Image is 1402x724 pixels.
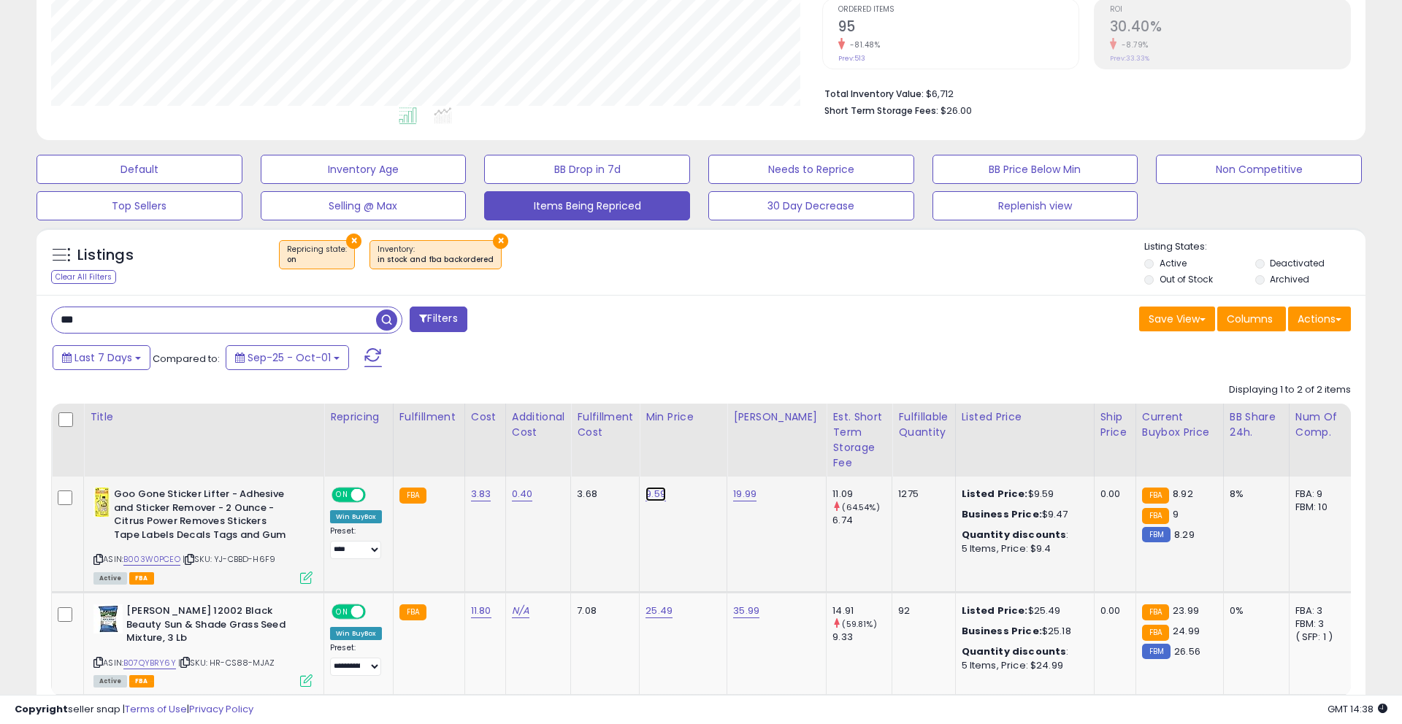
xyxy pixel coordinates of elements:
b: Short Term Storage Fees: [824,104,938,117]
div: Fulfillable Quantity [898,409,949,440]
span: | SKU: HR-CS88-MJAZ [178,657,275,669]
span: $26.00 [941,104,972,118]
span: Sep-25 - Oct-01 [248,350,331,365]
div: 8% [1230,488,1278,501]
b: Total Inventory Value: [824,88,924,100]
div: 0.00 [1100,604,1125,617]
div: BB Share 24h. [1230,409,1283,440]
div: Additional Cost [512,409,565,440]
span: 26.56 [1174,644,1200,658]
button: Columns [1217,307,1286,331]
span: 8.29 [1174,528,1195,542]
button: × [346,234,361,249]
div: on [287,255,347,265]
strong: Copyright [15,702,68,716]
div: Listed Price [962,409,1088,425]
div: 0.00 [1100,488,1125,501]
button: Sep-25 - Oct-01 [226,345,349,370]
label: Active [1160,257,1187,269]
a: 11.80 [471,604,491,618]
div: 5 Items, Price: $9.4 [962,542,1083,555]
span: FBA [129,675,154,688]
span: 24.99 [1173,624,1200,638]
h2: 30.40% [1110,18,1350,38]
div: 1275 [898,488,943,501]
button: Selling @ Max [261,191,467,220]
img: 412Uf69j5NL._SL40_.jpg [93,604,123,633]
a: 19.99 [733,487,756,501]
div: FBM: 10 [1295,501,1344,514]
button: Last 7 Days [53,345,150,370]
b: Business Price: [962,624,1042,638]
span: Last 7 Days [74,350,132,365]
button: Non Competitive [1156,155,1362,184]
small: Prev: 33.33% [1110,54,1149,63]
li: $6,712 [824,84,1340,101]
button: Top Sellers [37,191,242,220]
button: Default [37,155,242,184]
button: × [493,234,508,249]
b: Listed Price: [962,487,1028,501]
div: in stock and fba backordered [378,255,494,265]
b: Business Price: [962,507,1042,521]
small: FBM [1142,644,1171,659]
span: 8.92 [1173,487,1193,501]
div: seller snap | | [15,703,253,717]
div: 7.08 [577,604,628,617]
div: $25.18 [962,625,1083,638]
div: Title [90,409,318,425]
small: Prev: 513 [838,54,865,63]
span: ON [333,489,351,501]
button: Items Being Repriced [484,191,690,220]
div: Preset: [330,526,382,559]
div: 6.74 [832,514,892,527]
div: Ship Price [1100,409,1130,440]
div: FBA: 3 [1295,604,1344,617]
small: FBA [1142,508,1169,524]
div: $25.49 [962,604,1083,617]
div: 92 [898,604,943,617]
h5: Listings [77,245,134,266]
a: 9.59 [646,487,666,501]
div: Displaying 1 to 2 of 2 items [1229,383,1351,397]
span: Ordered Items [838,6,1079,14]
span: All listings currently available for purchase on Amazon [93,572,127,585]
b: Goo Gone Sticker Lifter - Adhesive and Sticker Remover - 2 Ounce - Citrus Power Removes Stickers ... [114,488,291,545]
div: 9.33 [832,631,892,644]
small: FBA [399,604,426,620]
small: -8.79% [1116,39,1149,50]
span: Repricing state : [287,244,347,266]
div: FBM: 3 [1295,617,1344,631]
button: Inventory Age [261,155,467,184]
div: $9.59 [962,488,1083,501]
span: FBA [129,572,154,585]
button: Needs to Reprice [708,155,914,184]
small: FBA [1142,625,1169,641]
div: 0% [1230,604,1278,617]
a: N/A [512,604,529,618]
button: BB Drop in 7d [484,155,690,184]
button: Actions [1288,307,1351,331]
div: Num of Comp. [1295,409,1349,440]
b: Quantity discounts [962,528,1067,542]
span: 9 [1173,507,1179,521]
div: Preset: [330,643,382,676]
div: Cost [471,409,499,425]
small: FBA [1142,488,1169,504]
div: : [962,645,1083,658]
label: Deactivated [1270,257,1325,269]
div: ( SFP: 1 ) [1295,631,1344,644]
small: (64.54%) [842,501,879,513]
a: 0.40 [512,487,533,501]
div: 3.68 [577,488,628,501]
span: ON [333,606,351,618]
b: Listed Price: [962,604,1028,617]
div: Est. Short Term Storage Fee [832,409,886,471]
a: 25.49 [646,604,673,618]
div: Fulfillment Cost [577,409,633,440]
span: Inventory : [378,244,494,266]
div: $9.47 [962,508,1083,521]
a: B07QYBRY6Y [123,657,176,669]
div: 14.91 [832,604,892,617]
div: Min Price [646,409,721,425]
